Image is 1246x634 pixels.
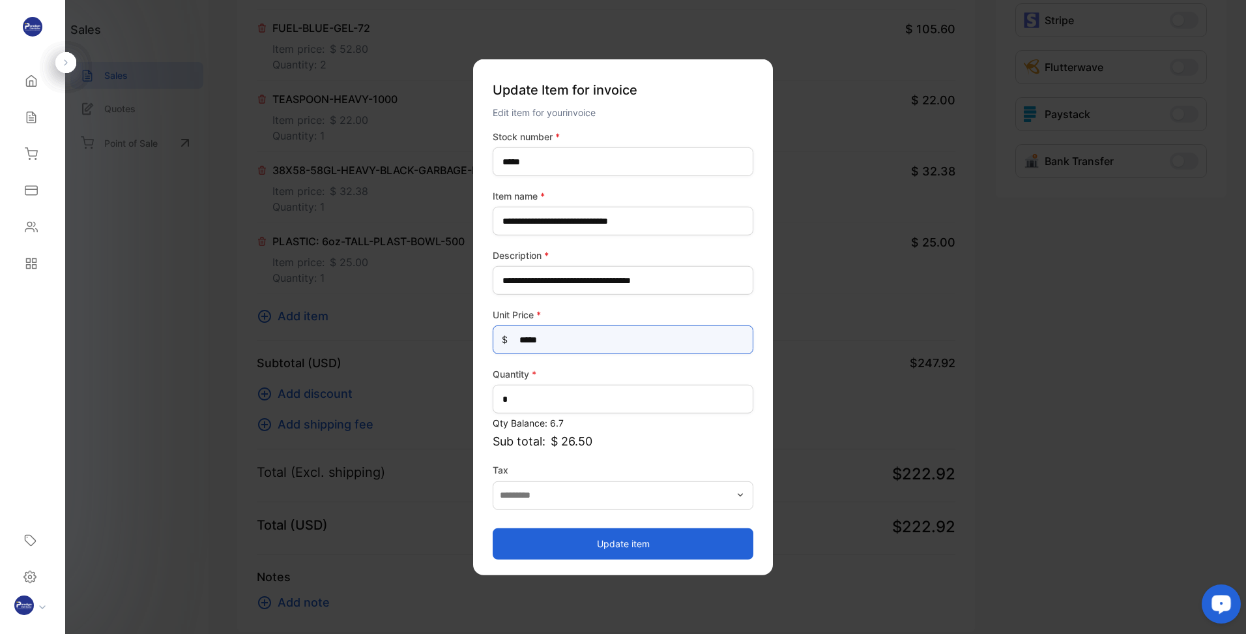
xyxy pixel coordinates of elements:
p: Qty Balance: 6.7 [493,416,753,430]
p: Sub total: [493,432,753,450]
span: $ [502,333,508,346]
label: Tax [493,463,753,477]
button: Update item [493,528,753,559]
label: Description [493,249,753,262]
label: Unit Price [493,308,753,322]
p: Update Item for invoice [493,75,753,105]
img: logo [23,17,42,37]
span: Edit item for your invoice [493,107,596,118]
iframe: LiveChat chat widget [1191,579,1246,634]
img: profile [14,596,34,615]
label: Item name [493,189,753,203]
span: $ 26.50 [551,432,592,450]
label: Stock number [493,130,753,143]
label: Quantity [493,367,753,381]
